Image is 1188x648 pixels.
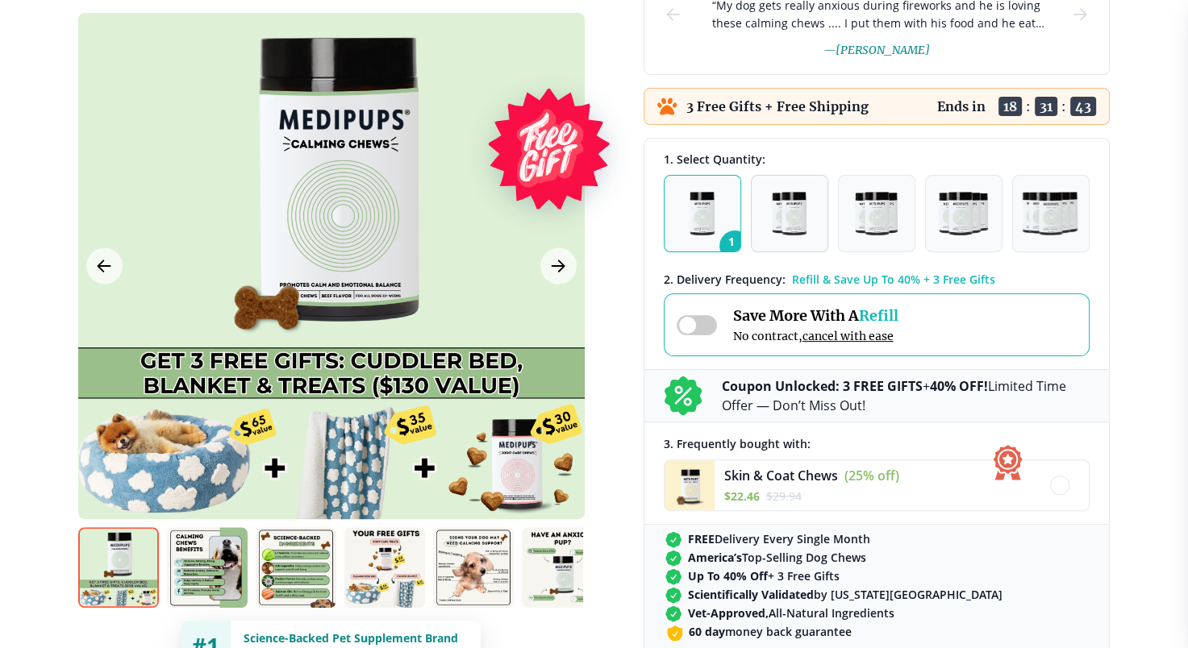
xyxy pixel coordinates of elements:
[802,329,894,343] span: cancel with ease
[78,527,159,608] img: Calming Chews | Natural Dog Supplements
[688,550,866,565] span: Top-Selling Dog Chews
[540,248,577,285] button: Next Image
[823,43,930,57] span: — [PERSON_NAME]
[792,272,995,287] span: Refill & Save Up To 40% + 3 Free Gifts
[688,568,840,584] span: + 3 Free Gifts
[722,377,923,395] b: Coupon Unlocked: 3 FREE GIFTS
[719,231,750,261] span: 1
[724,467,838,484] span: Skin & Coat Chews
[344,527,425,608] img: Calming Chews | Natural Dog Supplements
[690,192,715,235] img: Pack of 1 - Natural Dog Supplements
[1070,97,1096,116] span: 43
[688,550,742,565] strong: America’s
[665,460,715,510] img: Skin & Coat Chews - Medipups
[433,527,514,608] img: Calming Chews | Natural Dog Supplements
[688,531,870,546] span: Delivery Every Single Month
[939,192,988,235] img: Pack of 4 - Natural Dog Supplements
[722,376,1090,415] p: + Limited Time Offer — Don’t Miss Out!
[664,272,786,287] span: 2 . Delivery Frequency:
[664,436,811,451] span: 3 . Frequently bought with:
[688,587,1003,602] span: by [US_STATE][GEOGRAPHIC_DATA]
[664,175,741,252] button: 1
[859,306,898,325] span: Refill
[930,377,988,395] b: 40% OFF!
[522,527,602,608] img: Calming Chews | Natural Dog Supplements
[688,587,814,602] strong: Scientifically Validated
[688,531,715,546] strong: FREE
[772,192,806,235] img: Pack of 2 - Natural Dog Supplements
[1035,97,1057,116] span: 31
[733,306,898,325] span: Save More With A
[86,248,123,285] button: Previous Image
[664,152,1090,167] div: 1. Select Quantity:
[1022,192,1080,235] img: Pack of 5 - Natural Dog Supplements
[689,624,725,639] strong: 60 day
[688,605,769,621] strong: Vet-Approved,
[733,329,898,343] span: No contract,
[689,624,852,639] span: money back guarantee
[724,488,760,504] span: $ 22.46
[766,488,802,504] span: $ 29.94
[688,568,768,584] strong: Up To 40% Off
[937,98,986,114] p: Ends in
[167,527,248,608] img: Calming Chews | Natural Dog Supplements
[244,630,468,646] div: Science-Backed Pet Supplement Brand
[1026,98,1031,114] span: :
[844,467,899,484] span: (25% off)
[1061,98,1066,114] span: :
[998,97,1022,116] span: 18
[256,527,336,608] img: Calming Chews | Natural Dog Supplements
[688,605,894,621] span: All-Natural Ingredients
[855,192,897,235] img: Pack of 3 - Natural Dog Supplements
[686,98,869,114] p: 3 Free Gifts + Free Shipping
